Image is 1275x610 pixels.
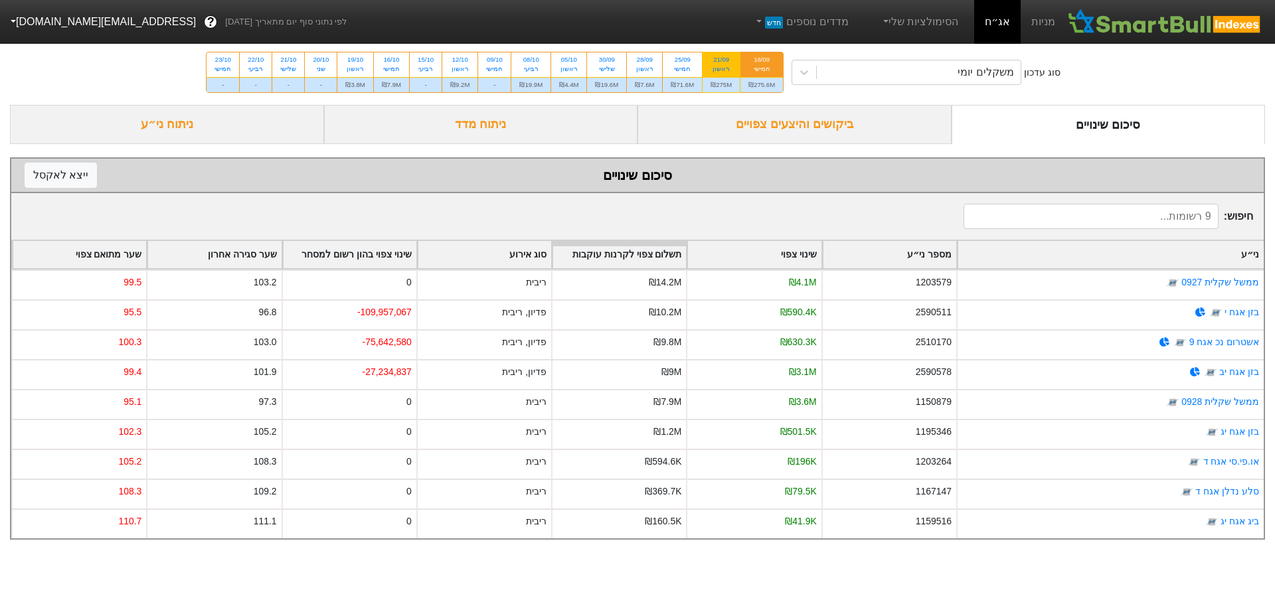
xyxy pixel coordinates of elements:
img: tase link [1173,336,1187,349]
div: 1167147 [916,485,952,498]
div: ריבית [526,425,547,439]
div: -27,234,837 [363,365,412,379]
div: Toggle SortBy [13,241,146,268]
div: ריבית [526,485,547,498]
span: חיפוש : [964,204,1253,229]
div: 1159516 [916,514,952,528]
div: סיכום שינויים [25,165,1250,185]
div: 21/10 [280,55,296,64]
div: פדיון, ריבית [502,305,547,319]
div: 28/09 [635,55,654,64]
div: ריבית [526,514,547,528]
div: 22/10 [248,55,264,64]
div: ₪41.9K [785,514,816,528]
div: 96.8 [258,305,276,319]
div: 99.4 [124,365,141,379]
div: 12/10 [450,55,469,64]
div: Toggle SortBy [823,241,956,268]
img: tase link [1205,515,1219,528]
img: tase link [1180,485,1193,498]
a: ממשל שקלית 0927 [1181,277,1259,287]
div: רביעי [519,64,543,74]
div: -75,642,580 [363,335,412,349]
div: 08/10 [519,55,543,64]
div: ₪1.2M [653,425,681,439]
a: מדדים נוספיםחדש [748,9,854,35]
div: 1203264 [916,455,952,469]
div: פדיון, ריבית [502,335,547,349]
div: ראשון [345,64,365,74]
div: ₪630.3K [780,335,817,349]
img: SmartBull [1066,9,1264,35]
div: 95.1 [124,395,141,409]
div: 2590511 [916,305,952,319]
div: ביקושים והיצעים צפויים [637,105,952,144]
div: שלישי [280,64,296,74]
div: ₪196K [788,455,816,469]
div: - [207,77,239,92]
div: ₪7.9M [653,395,681,409]
div: 100.3 [118,335,141,349]
img: tase link [1204,366,1217,379]
img: tase link [1205,425,1219,439]
div: חמישי [671,64,694,74]
div: - [305,77,337,92]
div: Toggle SortBy [687,241,821,268]
a: ממשל שקלית 0928 [1181,396,1259,407]
div: 30/09 [595,55,618,64]
div: 0 [406,395,412,409]
img: tase link [1166,276,1179,289]
div: ₪3.6M [789,395,817,409]
a: אשטרום נכ אגח 9 [1189,337,1259,347]
div: 0 [406,425,412,439]
div: ₪594.6K [645,455,681,469]
div: ₪590.4K [780,305,817,319]
div: משקלים יומי [958,64,1013,80]
div: ניתוח מדד [324,105,638,144]
div: ניתוח ני״ע [10,105,324,144]
div: 0 [406,275,412,289]
div: - [240,77,272,92]
div: ₪501.5K [780,425,817,439]
div: - [410,77,442,92]
div: ₪275.6M [740,77,783,92]
div: - [272,77,304,92]
div: 99.5 [124,275,141,289]
div: 15/10 [418,55,434,64]
div: 05/10 [559,55,578,64]
div: ₪79.5K [785,485,816,498]
div: ריבית [526,455,547,469]
div: Toggle SortBy [958,241,1264,268]
span: חדש [765,17,783,29]
div: ₪7.6M [627,77,662,92]
div: 108.3 [254,455,277,469]
div: ₪9M [661,365,681,379]
div: 23/10 [214,55,231,64]
button: ייצא לאקסל [25,163,97,188]
div: חמישי [486,64,503,74]
div: ראשון [711,64,732,74]
div: 2510170 [916,335,952,349]
div: ₪9.8M [653,335,681,349]
div: 18/09 [748,55,775,64]
div: -109,957,067 [357,305,412,319]
div: חמישי [382,64,401,74]
div: Toggle SortBy [552,241,686,268]
div: ריבית [526,275,547,289]
div: ₪19.6M [587,77,626,92]
img: tase link [1166,396,1179,409]
div: חמישי [748,64,775,74]
div: 105.2 [254,425,277,439]
a: בזן אגח יב [1219,366,1259,377]
div: Toggle SortBy [147,241,281,268]
a: סלע נדלן אגח ד [1195,486,1259,496]
div: ₪3.1M [789,365,817,379]
div: ₪4.4M [551,77,586,92]
a: ביג אגח יג [1221,516,1259,526]
a: הסימולציות שלי [875,9,964,35]
div: ₪160.5K [645,514,681,528]
div: שלישי [595,64,618,74]
div: סיכום שינויים [952,105,1266,144]
div: ריבית [526,395,547,409]
div: 103.2 [254,275,277,289]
